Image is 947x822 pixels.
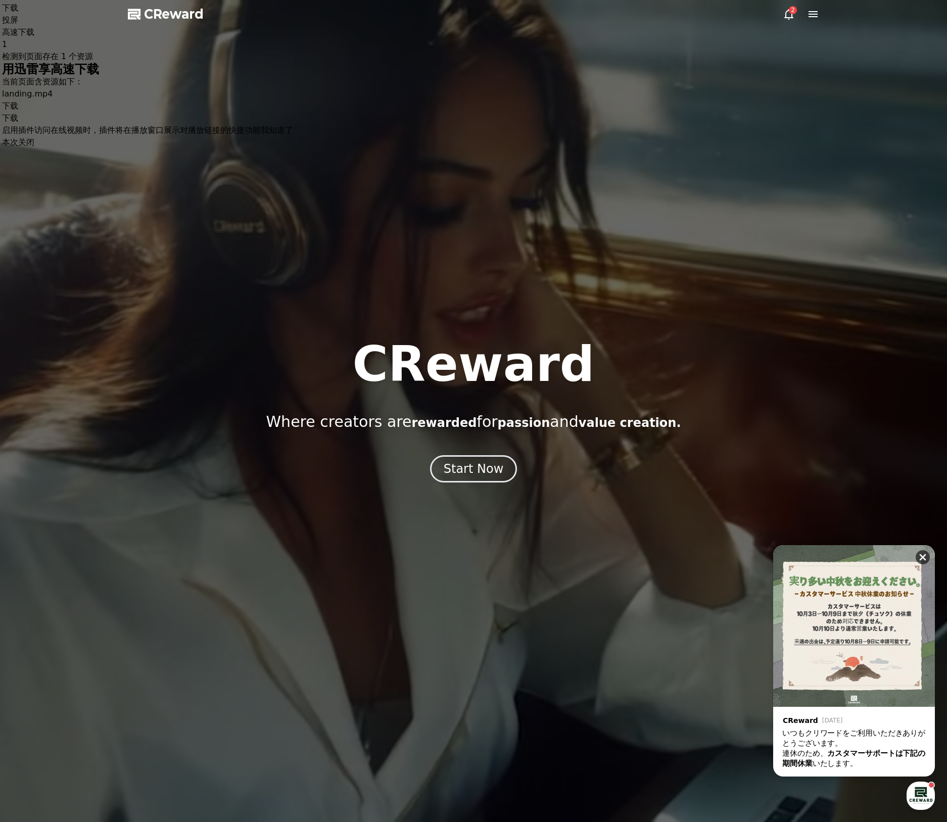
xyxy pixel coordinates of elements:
div: 本次关闭 [2,136,293,149]
a: Settings [130,320,194,346]
button: Start Now [430,455,517,482]
span: value creation. [579,416,681,430]
div: 2 [789,6,797,14]
a: 2 [783,8,795,20]
div: 当前页面含资源如下： [2,76,293,88]
a: Home [3,320,67,346]
h1: CReward [352,340,594,389]
div: 下载 [2,112,293,124]
span: 下载 [2,3,18,13]
span: rewarded [411,416,477,430]
span: Messages [84,336,114,344]
span: 高速下载 [2,27,34,37]
span: Home [26,335,43,344]
a: Start Now [430,465,517,475]
span: 我知道了 [261,125,293,135]
div: landing.mp4 [2,88,293,100]
div: 1 [2,38,293,51]
span: 投屏 [2,15,18,25]
div: Start Now [444,461,504,477]
span: Settings [150,335,174,344]
h3: 用迅雷享高速下载 [2,63,293,76]
button: 下载 [2,100,18,112]
a: Messages [67,320,130,346]
span: passion [498,416,550,430]
p: 检测到页面存在 1 个资源 [2,51,293,63]
p: Where creators are for and [266,413,681,431]
span: 启用插件访问在线视频时，插件将在播放窗口展示对播放链接的快捷功能 [2,125,261,135]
